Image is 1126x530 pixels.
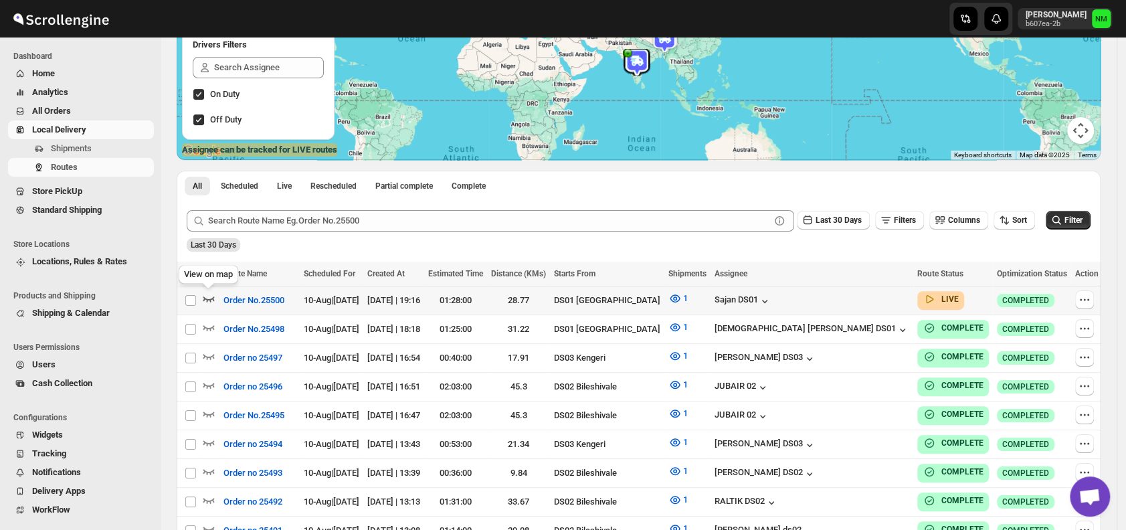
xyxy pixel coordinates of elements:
[1026,9,1087,20] p: [PERSON_NAME]
[304,410,359,420] span: 10-Aug | [DATE]
[923,494,983,507] button: COMPLETE
[428,294,483,307] div: 01:28:00
[215,405,292,426] button: Order No.25495
[715,294,771,308] div: Sajan DS01
[554,323,660,336] div: DS01 [GEOGRAPHIC_DATA]
[32,106,71,116] span: All Orders
[491,466,546,480] div: 9.84
[215,462,290,484] button: Order no 25493
[13,290,154,301] span: Products and Shipping
[715,352,816,365] div: [PERSON_NAME] DS03
[8,426,154,444] button: Widgets
[223,495,282,509] span: Order no 25492
[941,294,959,304] b: LIVE
[304,468,359,478] span: 10-Aug | [DATE]
[32,68,55,78] span: Home
[428,323,483,336] div: 01:25:00
[1018,8,1112,29] button: User menu
[923,292,959,306] button: LIVE
[683,408,688,418] span: 1
[221,181,258,191] span: Scheduled
[51,143,92,153] span: Shipments
[715,323,909,337] div: [DEMOGRAPHIC_DATA] [PERSON_NAME] DS01
[8,501,154,519] button: WorkFlow
[8,374,154,393] button: Cash Collection
[715,438,816,452] button: [PERSON_NAME] DS03
[452,181,486,191] span: Complete
[715,496,778,509] div: RALTIK DS02
[32,256,127,266] span: Locations, Rules & Rates
[210,89,240,99] span: On Duty
[8,252,154,271] button: Locations, Rules & Rates
[182,143,337,157] label: Assignee can be tracked for LIVE routes
[32,124,86,135] span: Local Delivery
[797,211,870,230] button: Last 30 Days
[923,436,983,450] button: COMPLETE
[715,269,747,278] span: Assignee
[8,355,154,374] button: Users
[941,381,983,390] b: COMPLETE
[223,294,284,307] span: Order No.25500
[32,505,70,515] span: WorkFlow
[32,448,66,458] span: Tracking
[223,409,284,422] span: Order No.25495
[8,102,154,120] button: All Orders
[428,380,483,393] div: 02:03:00
[32,378,92,388] span: Cash Collection
[8,444,154,463] button: Tracking
[215,491,290,513] button: Order no 25492
[32,467,81,477] span: Notifications
[923,379,983,392] button: COMPLETE
[1095,15,1107,23] text: NM
[375,181,433,191] span: Partial complete
[1002,410,1049,421] span: COMPLETED
[491,323,546,336] div: 31.22
[1064,215,1083,225] span: Filter
[277,181,292,191] span: Live
[715,410,769,423] button: JUBAIR 02
[554,380,660,393] div: DS02 Bileshivale
[32,87,68,97] span: Analytics
[51,162,78,172] span: Routes
[193,38,324,52] h2: Drivers Filters
[554,495,660,509] div: DS02 Bileshivale
[1002,295,1049,306] span: COMPLETED
[1026,20,1087,28] p: b607ea-2b
[554,269,595,278] span: Starts From
[491,351,546,365] div: 17.91
[8,83,154,102] button: Analytics
[304,439,359,449] span: 10-Aug | [DATE]
[11,2,111,35] img: ScrollEngine
[223,323,284,336] span: Order No.25498
[13,342,154,353] span: Users Permissions
[223,380,282,393] span: Order no 25496
[428,438,483,451] div: 00:53:00
[1002,439,1049,450] span: COMPLETED
[210,114,242,124] span: Off Duty
[994,211,1035,230] button: Sort
[554,466,660,480] div: DS02 Bileshivale
[304,353,359,363] span: 10-Aug | [DATE]
[32,486,86,496] span: Delivery Apps
[917,269,963,278] span: Route Status
[367,409,420,422] div: [DATE] | 16:47
[367,495,420,509] div: [DATE] | 13:13
[1078,151,1097,159] a: Terms
[223,351,282,365] span: Order no 25497
[816,215,862,225] span: Last 30 Days
[660,403,696,424] button: 1
[32,359,56,369] span: Users
[1002,381,1049,392] span: COMPLETED
[8,139,154,158] button: Shipments
[660,317,696,338] button: 1
[491,438,546,451] div: 21.34
[310,181,357,191] span: Rescheduled
[660,460,696,482] button: 1
[223,269,267,278] span: Route Name
[367,269,405,278] span: Created At
[428,409,483,422] div: 02:03:00
[554,351,660,365] div: DS03 Kengeri
[929,211,988,230] button: Columns
[660,432,696,453] button: 1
